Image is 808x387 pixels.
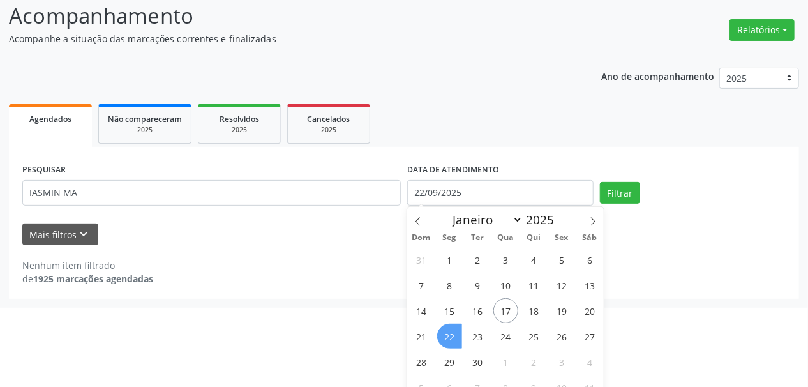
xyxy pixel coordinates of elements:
[22,259,153,272] div: Nenhum item filtrado
[409,273,434,298] span: Setembro 7, 2025
[108,125,182,135] div: 2025
[577,247,602,272] span: Setembro 6, 2025
[550,298,574,323] span: Setembro 19, 2025
[491,234,520,242] span: Qua
[465,349,490,374] span: Setembro 30, 2025
[409,324,434,349] span: Setembro 21, 2025
[446,211,523,229] select: Month
[602,68,715,84] p: Ano de acompanhamento
[600,182,640,204] button: Filtrar
[407,160,499,180] label: DATA DE ATENDIMENTO
[577,273,602,298] span: Setembro 13, 2025
[493,273,518,298] span: Setembro 10, 2025
[437,273,462,298] span: Setembro 8, 2025
[22,180,401,206] input: Nome, CNS
[550,273,574,298] span: Setembro 12, 2025
[437,298,462,323] span: Setembro 15, 2025
[521,298,546,323] span: Setembro 18, 2025
[577,298,602,323] span: Setembro 20, 2025
[435,234,463,242] span: Seg
[577,349,602,374] span: Outubro 4, 2025
[437,349,462,374] span: Setembro 29, 2025
[548,234,576,242] span: Sex
[465,273,490,298] span: Setembro 9, 2025
[550,247,574,272] span: Setembro 5, 2025
[308,114,350,125] span: Cancelados
[437,324,462,349] span: Setembro 22, 2025
[465,298,490,323] span: Setembro 16, 2025
[465,247,490,272] span: Setembro 2, 2025
[437,247,462,272] span: Setembro 1, 2025
[729,19,795,41] button: Relatórios
[493,247,518,272] span: Setembro 3, 2025
[297,125,361,135] div: 2025
[407,180,594,206] input: Selecione um intervalo
[521,247,546,272] span: Setembro 4, 2025
[493,298,518,323] span: Setembro 17, 2025
[576,234,604,242] span: Sáb
[220,114,259,125] span: Resolvidos
[33,273,153,285] strong: 1925 marcações agendadas
[108,114,182,125] span: Não compareceram
[520,234,548,242] span: Qui
[521,324,546,349] span: Setembro 25, 2025
[463,234,491,242] span: Ter
[523,211,565,228] input: Year
[550,349,574,374] span: Outubro 3, 2025
[465,324,490,349] span: Setembro 23, 2025
[77,227,91,241] i: keyboard_arrow_down
[22,160,66,180] label: PESQUISAR
[493,349,518,374] span: Outubro 1, 2025
[521,273,546,298] span: Setembro 11, 2025
[493,324,518,349] span: Setembro 24, 2025
[521,349,546,374] span: Outubro 2, 2025
[29,114,71,125] span: Agendados
[409,298,434,323] span: Setembro 14, 2025
[22,224,98,246] button: Mais filtroskeyboard_arrow_down
[207,125,271,135] div: 2025
[550,324,574,349] span: Setembro 26, 2025
[407,234,435,242] span: Dom
[409,247,434,272] span: Agosto 31, 2025
[9,32,562,45] p: Acompanhe a situação das marcações correntes e finalizadas
[22,272,153,285] div: de
[409,349,434,374] span: Setembro 28, 2025
[577,324,602,349] span: Setembro 27, 2025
